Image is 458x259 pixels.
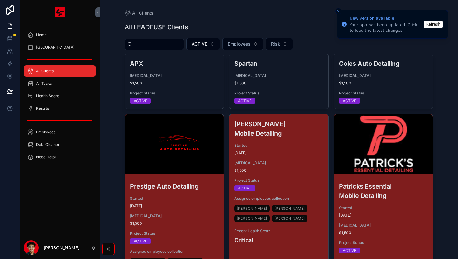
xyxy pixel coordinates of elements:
div: ACTIVE [343,98,356,104]
div: 2025-05-16.webp [125,114,224,174]
p: [DATE] [339,213,351,218]
span: Home [36,32,47,37]
h3: [PERSON_NAME] Mobile Detailing [234,119,323,138]
div: ACTIVE [238,98,251,104]
span: $1,500 [234,81,323,86]
a: Health Score [24,90,96,102]
a: All Clients [125,10,154,16]
div: ACTIVE [134,98,147,104]
span: All Clients [132,10,154,16]
span: All Tasks [36,81,52,86]
span: Recent Health Score [234,228,323,233]
span: [PERSON_NAME] [237,216,267,221]
span: Employees [228,41,250,47]
button: Select Button [186,38,220,50]
button: Close toast [335,8,341,14]
span: Started [234,143,323,148]
span: $1,500 [339,81,428,86]
span: Project Status [339,91,428,96]
span: Risk [271,41,280,47]
div: New version available [350,15,422,22]
span: Results [36,106,49,111]
span: [MEDICAL_DATA] [339,223,428,228]
span: Need Help? [36,155,56,160]
span: [MEDICAL_DATA] [339,73,428,78]
a: Employees [24,127,96,138]
a: All Tasks [24,78,96,89]
img: App logo [55,7,65,17]
p: [DATE] [130,204,142,209]
div: ACTIVE [238,185,251,191]
button: Select Button [222,38,263,50]
span: Project Status [130,231,219,236]
div: avatar-(1).jpg [334,114,433,174]
h3: Coles Auto Detailing [339,59,428,68]
a: Data Cleaner [24,139,96,150]
h3: Spartan [234,59,323,68]
span: Assigned employees collection [234,196,323,201]
span: Project Status [130,91,219,96]
span: Employees [36,130,55,135]
h4: Critical [234,236,323,244]
p: [PERSON_NAME] [44,245,79,251]
span: Assigned employees collection [130,249,219,254]
p: [DATE] [234,151,246,156]
span: Project Status [234,91,323,96]
a: [GEOGRAPHIC_DATA] [24,42,96,53]
span: $1,500 [130,81,219,86]
span: Data Cleaner [36,142,60,147]
span: [MEDICAL_DATA] [234,161,323,165]
span: Project Status [339,240,428,245]
h3: Prestige Auto Detailing [130,182,219,191]
h3: APX [130,59,219,68]
span: [GEOGRAPHIC_DATA] [36,45,74,50]
h3: Patricks Essential Mobile Detailing [339,182,428,200]
div: scrollable content [20,25,100,171]
span: $1,500 [234,168,323,173]
div: Your app has been updated. Click to load the latest changes [350,22,422,33]
span: Project Status [234,178,323,183]
span: [PERSON_NAME] [237,206,267,211]
a: APX[MEDICAL_DATA]$1,500Project StatusACTIVE [125,54,224,109]
a: All Clients [24,65,96,77]
a: [PERSON_NAME] [234,215,270,222]
span: ACTIVE [192,41,207,47]
a: Home [24,29,96,41]
h1: All LEADFUSE Clients [125,23,188,31]
span: [PERSON_NAME] [274,216,305,221]
span: [PERSON_NAME] [274,206,305,211]
span: Started [339,205,428,210]
a: Spartan[MEDICAL_DATA]$1,500Project StatusACTIVE [229,54,329,109]
button: Refresh [424,21,443,28]
span: Health Score [36,94,59,98]
button: Select Button [266,38,293,50]
span: [MEDICAL_DATA] [130,73,219,78]
span: $1,500 [339,230,428,235]
span: [MEDICAL_DATA] [234,73,323,78]
a: Need Help? [24,151,96,163]
a: Coles Auto Detailing[MEDICAL_DATA]$1,500Project StatusACTIVE [334,54,433,109]
a: Results [24,103,96,114]
div: ACTIVE [134,238,147,244]
a: [PERSON_NAME] [272,215,307,222]
span: [MEDICAL_DATA] [130,213,219,218]
span: $1,500 [130,221,219,226]
span: Started [130,196,219,201]
a: [PERSON_NAME] [272,205,307,212]
span: All Clients [36,69,54,74]
div: ACTIVE [343,248,356,253]
a: [PERSON_NAME] [234,205,270,212]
